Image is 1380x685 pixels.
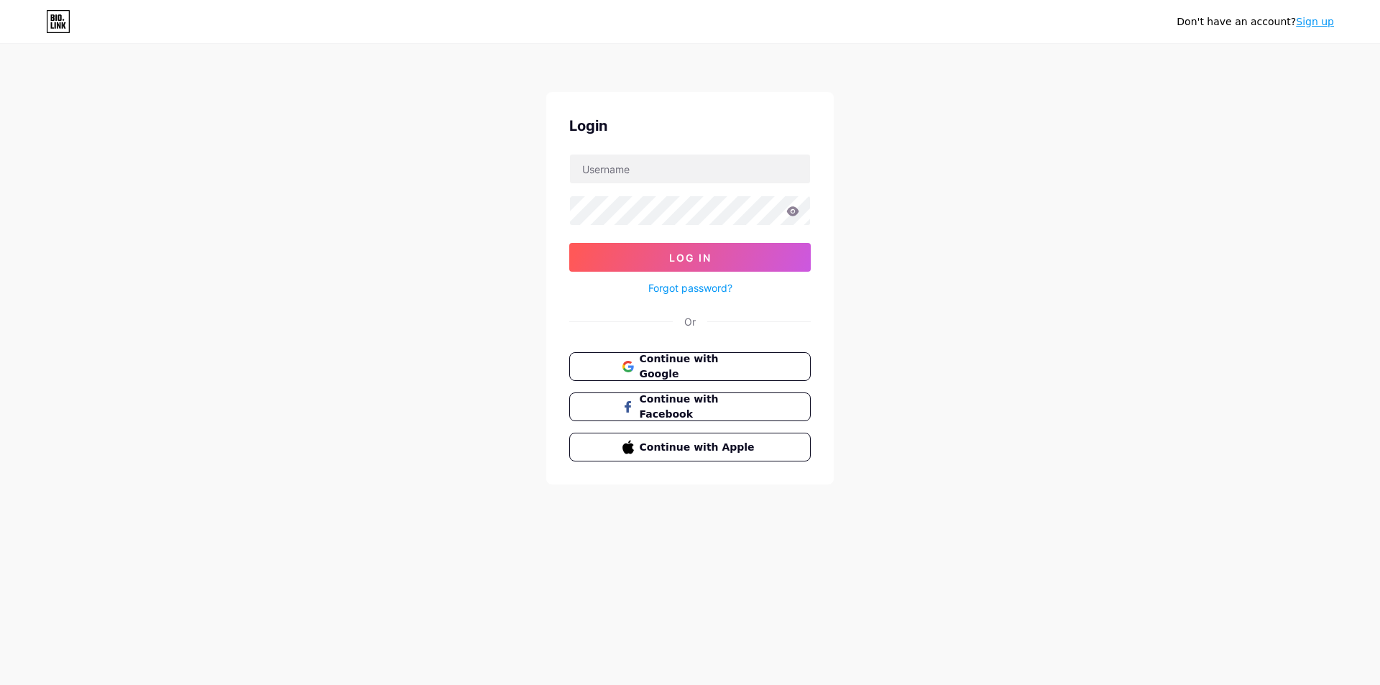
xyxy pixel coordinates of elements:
[648,280,732,295] a: Forgot password?
[569,243,811,272] button: Log In
[1177,14,1334,29] div: Don't have an account?
[640,392,758,422] span: Continue with Facebook
[669,252,712,264] span: Log In
[570,155,810,183] input: Username
[569,352,811,381] button: Continue with Google
[1296,16,1334,27] a: Sign up
[640,440,758,455] span: Continue with Apple
[569,433,811,461] button: Continue with Apple
[640,351,758,382] span: Continue with Google
[684,314,696,329] div: Or
[569,115,811,137] div: Login
[569,392,811,421] button: Continue with Facebook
